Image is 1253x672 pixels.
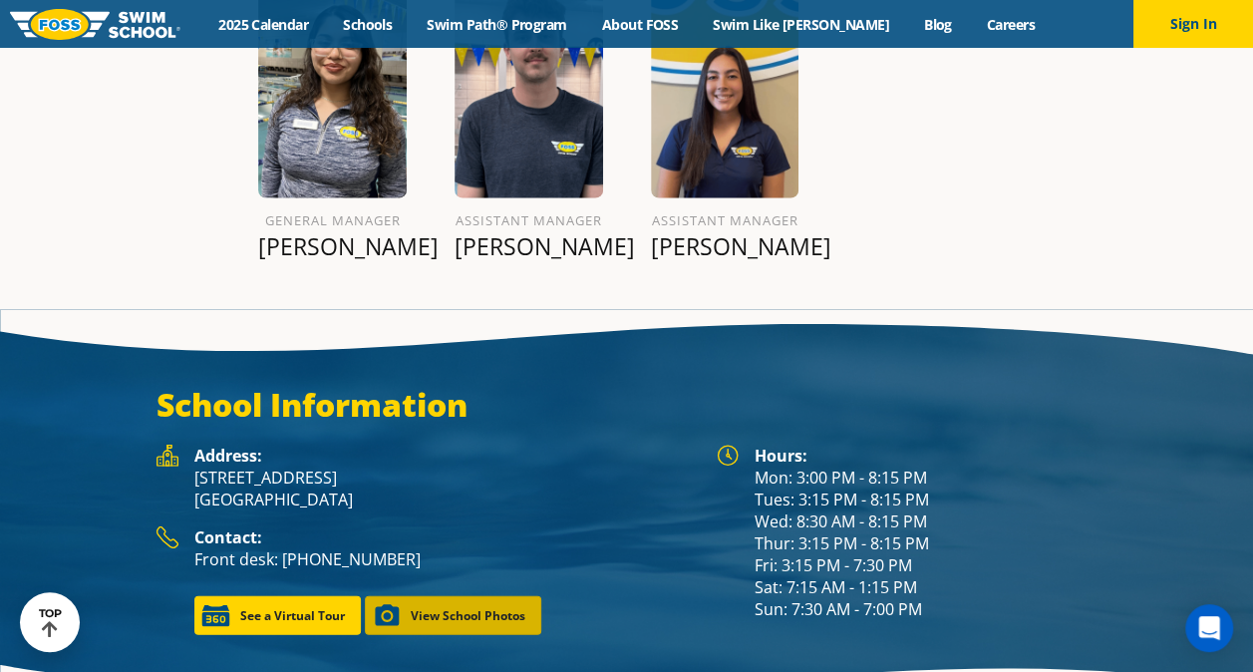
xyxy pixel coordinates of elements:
[10,9,180,40] img: FOSS Swim School Logo
[696,15,907,34] a: Swim Like [PERSON_NAME]
[39,607,62,638] div: TOP
[455,232,603,260] p: [PERSON_NAME]
[157,445,178,467] img: Foss Location Address
[194,526,262,548] strong: Contact:
[194,548,697,570] p: Front desk: [PHONE_NUMBER]
[717,445,739,467] img: Foss Location Hours
[258,232,407,260] p: [PERSON_NAME]
[651,232,799,260] p: [PERSON_NAME]
[584,15,696,34] a: About FOSS
[326,15,410,34] a: Schools
[906,15,969,34] a: Blog
[157,526,178,549] img: Foss Location Contact
[455,208,603,232] h6: Assistant Manager
[651,208,799,232] h6: Assistant Manager
[258,208,407,232] h6: General Manager
[194,467,697,510] p: [STREET_ADDRESS] [GEOGRAPHIC_DATA]
[1185,604,1233,652] div: Open Intercom Messenger
[410,15,584,34] a: Swim Path® Program
[755,445,1097,620] div: Mon: 3:00 PM - 8:15 PM Tues: 3:15 PM - 8:15 PM Wed: 8:30 AM - 8:15 PM Thur: 3:15 PM - 8:15 PM Fri...
[969,15,1052,34] a: Careers
[365,596,541,635] a: View School Photos
[157,385,1097,425] h3: School Information
[755,445,807,467] strong: Hours:
[201,15,326,34] a: 2025 Calendar
[194,445,262,467] strong: Address:
[194,596,361,635] a: See a Virtual Tour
